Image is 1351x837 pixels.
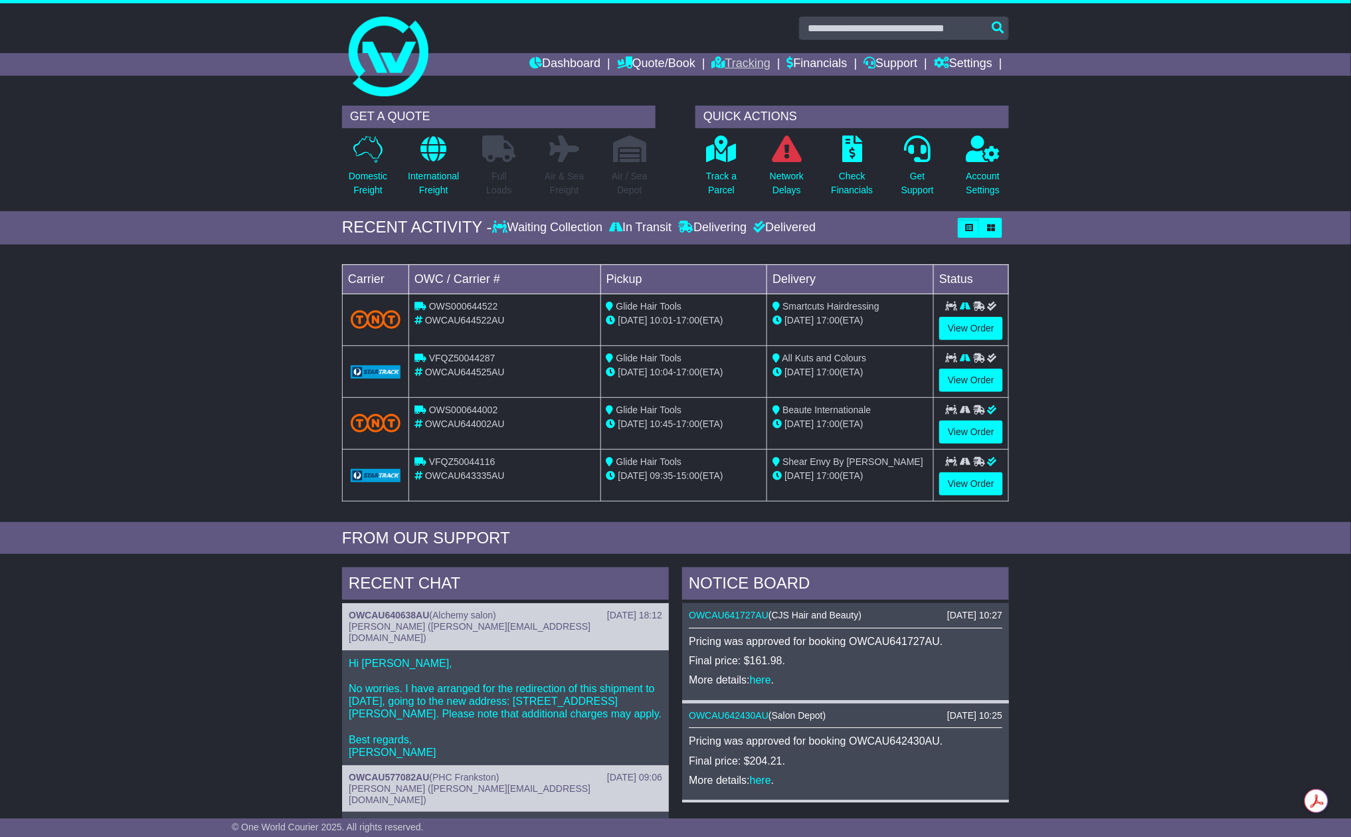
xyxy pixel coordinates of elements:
a: View Order [939,472,1003,496]
span: VFQZ50044287 [429,353,495,363]
img: GetCarrierServiceLogo [351,469,401,482]
span: [DATE] [618,470,648,481]
a: Track aParcel [705,135,737,205]
span: Shear Envy By [PERSON_NAME] [782,456,923,467]
span: Glide Hair Tools [616,353,682,363]
a: DomesticFreight [348,135,388,205]
span: Alchemy salon [432,610,493,620]
p: Network Delays [770,169,804,197]
span: PHC Frankston [432,772,496,783]
span: 15:00 [676,470,699,481]
span: [DATE] [784,418,814,429]
a: View Order [939,369,1003,392]
div: In Transit [606,221,675,235]
p: Check Financials [832,169,873,197]
span: OWS000644522 [429,301,498,312]
div: Waiting Collection [492,221,606,235]
a: Support [864,53,918,76]
span: [DATE] [784,367,814,377]
div: ( ) [689,710,1002,721]
p: Domestic Freight [349,169,387,197]
div: - (ETA) [606,314,762,327]
a: Settings [934,53,992,76]
div: ( ) [689,610,1002,621]
a: Financials [787,53,848,76]
span: [PERSON_NAME] ([PERSON_NAME][EMAIL_ADDRESS][DOMAIN_NAME]) [349,783,590,805]
p: Final price: $161.98. [689,654,1002,667]
span: 10:45 [650,418,674,429]
span: [PERSON_NAME] ([PERSON_NAME][EMAIL_ADDRESS][DOMAIN_NAME]) [349,621,590,643]
span: 17:00 [816,470,840,481]
a: CheckFinancials [831,135,874,205]
a: Quote/Book [617,53,695,76]
span: [DATE] [618,315,648,325]
p: Air & Sea Freight [545,169,584,197]
span: 17:00 [676,315,699,325]
p: Pricing was approved for booking OWCAU642430AU. [689,735,1002,747]
span: All Kuts and Colours [782,353,867,363]
a: InternationalFreight [407,135,460,205]
span: [DATE] [618,418,648,429]
a: OWCAU640638AU [349,610,429,620]
div: QUICK ACTIONS [695,106,1009,128]
div: ( ) [349,772,662,783]
a: NetworkDelays [769,135,804,205]
div: RECENT CHAT [342,567,669,603]
div: ( ) [349,610,662,621]
span: 17:00 [816,315,840,325]
span: © One World Courier 2025. All rights reserved. [232,822,424,832]
span: Glide Hair Tools [616,456,682,467]
div: - (ETA) [606,417,762,431]
p: International Freight [408,169,459,197]
div: RECENT ACTIVITY - [342,218,492,237]
img: GetCarrierServiceLogo [351,365,401,379]
div: FROM OUR SUPPORT [342,529,1009,548]
div: [DATE] 10:25 [947,710,1002,721]
a: View Order [939,420,1003,444]
div: (ETA) [772,365,928,379]
p: More details: . [689,774,1002,787]
div: NOTICE BOARD [682,567,1009,603]
a: GetSupport [901,135,935,205]
span: Glide Hair Tools [616,301,682,312]
p: More details: . [689,674,1002,686]
div: [DATE] 18:12 [607,610,662,621]
a: OWCAU641727AU [689,610,768,620]
span: 17:00 [676,367,699,377]
img: TNT_Domestic.png [351,414,401,432]
span: Salon Depot [772,710,823,721]
p: Air / Sea Depot [612,169,648,197]
div: (ETA) [772,469,928,483]
p: Track a Parcel [706,169,737,197]
span: 17:00 [676,418,699,429]
span: CJS Hair and Beauty [772,610,859,620]
span: OWCAU644525AU [425,367,505,377]
span: 10:01 [650,315,674,325]
span: OWCAU644002AU [425,418,505,429]
span: Beaute Internationale [782,405,871,415]
td: Pickup [600,264,767,294]
span: 10:04 [650,367,674,377]
div: (ETA) [772,417,928,431]
div: Delivering [675,221,750,235]
div: GET A QUOTE [342,106,656,128]
td: Delivery [767,264,934,294]
a: OWCAU577082AU [349,772,429,783]
div: [DATE] 10:27 [947,610,1002,621]
span: [DATE] [618,367,648,377]
span: OWCAU644522AU [425,315,505,325]
img: TNT_Domestic.png [351,310,401,328]
p: Full Loads [482,169,515,197]
p: Final price: $204.21. [689,755,1002,767]
span: 17:00 [816,367,840,377]
span: VFQZ50044116 [429,456,495,467]
a: here [750,775,771,786]
span: 17:00 [816,418,840,429]
div: - (ETA) [606,469,762,483]
span: OWCAU643335AU [425,470,505,481]
span: [DATE] [784,470,814,481]
td: OWC / Carrier # [409,264,601,294]
a: AccountSettings [966,135,1001,205]
div: [DATE] 09:06 [607,772,662,783]
div: Delivered [750,221,816,235]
